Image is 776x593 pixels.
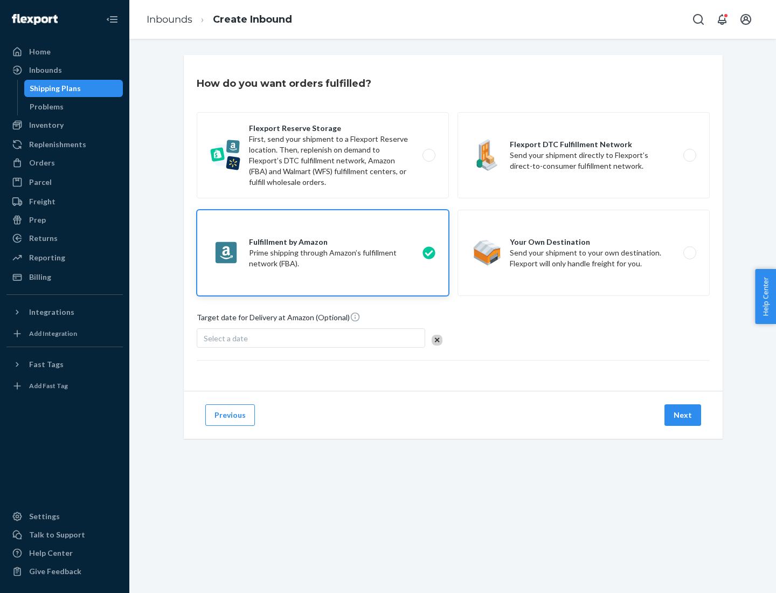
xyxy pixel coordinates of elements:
[29,252,65,263] div: Reporting
[29,548,73,558] div: Help Center
[6,136,123,153] a: Replenishments
[197,312,361,327] span: Target date for Delivery at Amazon (Optional)
[6,377,123,395] a: Add Fast Tag
[29,329,77,338] div: Add Integration
[29,120,64,130] div: Inventory
[30,83,81,94] div: Shipping Plans
[29,566,81,577] div: Give Feedback
[6,526,123,543] a: Talk to Support
[6,193,123,210] a: Freight
[29,359,64,370] div: Fast Tags
[24,80,123,97] a: Shipping Plans
[755,269,776,324] button: Help Center
[6,61,123,79] a: Inbounds
[6,544,123,562] a: Help Center
[6,154,123,171] a: Orders
[29,157,55,168] div: Orders
[138,4,301,36] ol: breadcrumbs
[29,215,46,225] div: Prep
[6,508,123,525] a: Settings
[24,98,123,115] a: Problems
[29,307,74,318] div: Integrations
[29,529,85,540] div: Talk to Support
[29,177,52,188] div: Parcel
[6,249,123,266] a: Reporting
[664,404,701,426] button: Next
[735,9,757,30] button: Open account menu
[688,9,709,30] button: Open Search Box
[6,174,123,191] a: Parcel
[29,196,56,207] div: Freight
[29,272,51,282] div: Billing
[29,139,86,150] div: Replenishments
[101,9,123,30] button: Close Navigation
[205,404,255,426] button: Previous
[12,14,58,25] img: Flexport logo
[6,43,123,60] a: Home
[6,230,123,247] a: Returns
[147,13,192,25] a: Inbounds
[6,268,123,286] a: Billing
[204,334,248,343] span: Select a date
[29,381,68,390] div: Add Fast Tag
[29,46,51,57] div: Home
[29,511,60,522] div: Settings
[6,116,123,134] a: Inventory
[30,101,64,112] div: Problems
[6,356,123,373] button: Fast Tags
[6,563,123,580] button: Give Feedback
[6,304,123,321] button: Integrations
[711,9,733,30] button: Open notifications
[6,325,123,342] a: Add Integration
[197,77,371,91] h3: How do you want orders fulfilled?
[213,13,292,25] a: Create Inbound
[29,65,62,75] div: Inbounds
[6,211,123,229] a: Prep
[29,233,58,244] div: Returns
